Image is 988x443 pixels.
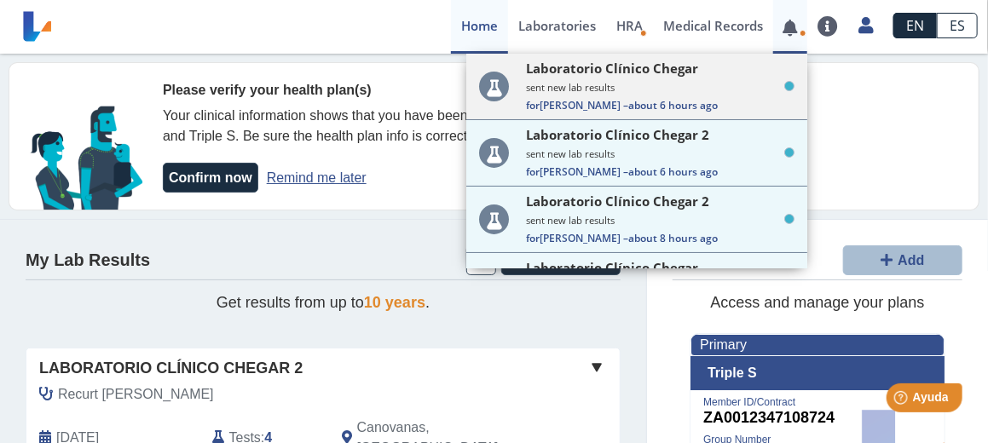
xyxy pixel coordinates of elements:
[526,147,794,160] small: sent new lab results
[58,384,214,405] span: Recurt Corona, Maria
[526,60,698,77] span: Laboratorio Clínico Chegar
[526,164,540,179] span: For
[937,13,978,38] a: ES
[39,357,303,380] span: Laboratorio Clínico Chegar 2
[526,164,794,179] span: [PERSON_NAME] –
[26,250,150,271] h4: My Lab Results
[710,294,924,311] span: Access and manage your plans
[628,98,718,112] span: about 6 hours ago
[616,17,643,34] span: HRA
[843,245,962,275] button: Add
[526,231,794,245] span: [PERSON_NAME] –
[364,294,425,311] span: 10 years
[526,214,794,227] small: sent new lab results
[526,126,709,143] span: Laboratorio Clínico Chegar 2
[628,231,718,245] span: about 8 hours ago
[526,81,794,94] small: sent new lab results
[526,98,794,112] span: [PERSON_NAME] –
[526,98,540,112] span: For
[526,231,540,245] span: For
[163,163,258,193] button: Confirm now
[526,259,698,276] span: Laboratorio Clínico Chegar
[893,13,937,38] a: EN
[163,108,753,143] span: Your clinical information shows that you have been covered by Triple S, Triple S, Triple S, Tripl...
[628,164,718,179] span: about 6 hours ago
[163,80,768,101] div: Please verify your health plan(s)
[700,337,747,352] span: Primary
[267,170,367,185] a: Remind me later
[526,193,709,210] span: Laboratorio Clínico Chegar 2
[217,294,430,311] span: Get results from up to .
[898,253,924,268] span: Add
[836,377,969,424] iframe: Help widget launcher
